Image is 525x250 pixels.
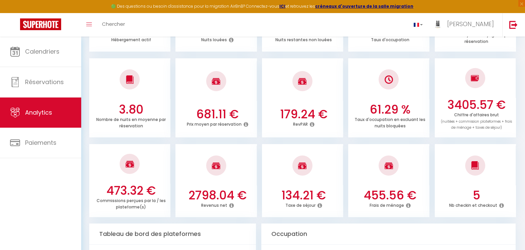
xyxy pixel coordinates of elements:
[201,201,227,208] p: Revenus net
[180,188,255,202] h3: 2798.04 €
[261,224,516,245] div: Occupation
[266,107,342,121] h3: 179.24 €
[370,201,404,208] p: Frais de ménage
[93,184,169,198] h3: 473.32 €
[352,103,428,117] h3: 61.29 %
[25,47,59,56] span: Calendriers
[371,36,409,43] p: Taux d'occupation
[293,120,308,127] p: RevPAR
[447,20,494,28] span: [PERSON_NAME]
[20,18,61,30] img: Super Booking
[441,119,512,130] span: (nuitées + commission plateformes + frais de ménage + taxes de séjour)
[441,111,512,130] p: Chiffre d'affaires brut
[433,19,443,29] img: ...
[180,107,255,121] h3: 681.11 €
[279,3,285,9] a: ICI
[439,188,514,202] h3: 5
[428,13,502,37] a: ... [PERSON_NAME]
[509,20,518,29] img: logout
[385,75,393,84] img: NO IMAGE
[266,188,342,202] h3: 134.21 €
[471,74,479,82] img: NO IMAGE
[5,3,25,23] button: Ouvrir le widget de chat LiveChat
[102,20,125,27] span: Chercher
[201,36,227,43] p: Nuits louées
[439,98,514,112] h3: 3405.57 €
[355,115,425,129] p: Taux d'occupation en excluant les nuits bloquées
[275,36,332,43] p: Nuits restantes non louées
[449,201,497,208] p: Nb checkin et checkout
[285,201,315,208] p: Taxe de séjour
[25,78,64,86] span: Réservations
[315,3,413,9] a: créneaux d'ouverture de la salle migration
[25,138,56,147] span: Paiements
[442,31,511,44] p: Nombre moyen de voyageurs par réservation
[25,108,52,117] span: Analytics
[187,120,242,127] p: Prix moyen par réservation
[89,224,256,245] div: Tableau de bord des plateformes
[93,103,169,117] h3: 3.80
[96,115,166,129] p: Nombre de nuits en moyenne par réservation
[97,13,130,37] a: Chercher
[111,36,151,43] p: Hébergement actif
[97,196,166,210] p: Commissions perçues par la / les plateforme(s)
[352,188,428,202] h3: 455.56 €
